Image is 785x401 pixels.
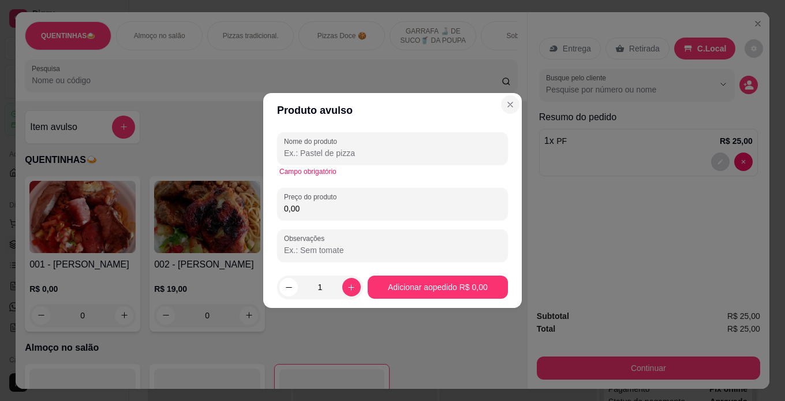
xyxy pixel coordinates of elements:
button: Adicionar aopedido R$ 0,00 [368,276,508,299]
label: Preço do produto [284,192,341,202]
label: Observações [284,233,328,243]
button: decrease-product-quantity [279,278,298,296]
header: Produto avulso [263,93,522,128]
input: Nome do produto [284,147,501,159]
label: Nome do produto [284,136,341,146]
button: increase-product-quantity [342,278,361,296]
input: Preço do produto [284,203,501,214]
input: Observações [284,244,501,256]
div: Campo obrigatório [279,167,506,176]
button: Close [501,95,519,114]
